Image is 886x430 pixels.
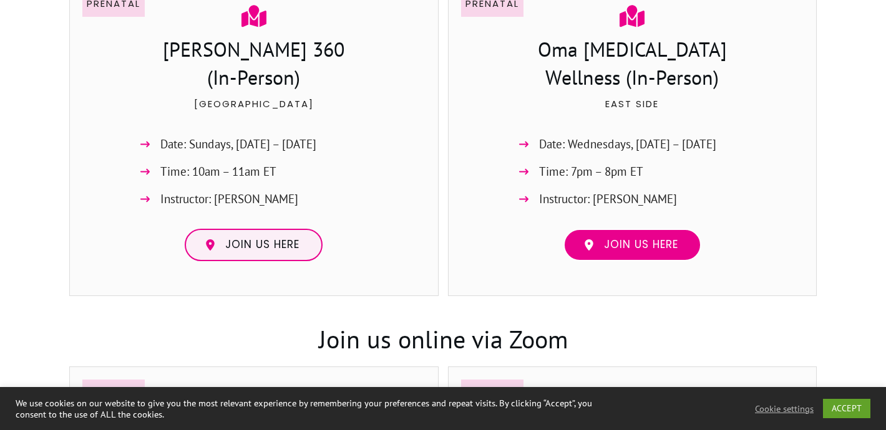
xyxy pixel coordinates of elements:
a: Join us here [185,229,323,261]
h3: Join us online via Zoom [70,297,816,366]
p: East Side [462,96,804,127]
span: Time: 10am – 11am ET [160,161,276,182]
span: Join us here [225,238,299,252]
p: Prenatal [465,384,519,400]
a: ACCEPT [823,399,870,418]
a: Cookie settings [755,403,814,414]
a: Join us here [563,229,701,261]
h3: Oma [MEDICAL_DATA] Wellness (In-Person) [508,36,756,95]
span: Date: Sundays, [DATE] – [DATE] [160,134,316,155]
span: Time: 7pm – 8pm ET [539,161,643,182]
span: Join us here [604,238,678,252]
div: We use cookies on our website to give you the most relevant experience by remembering your prefer... [16,398,614,420]
span: Date: Wednesdays, [DATE] – [DATE] [539,134,716,155]
p: Prenatal [87,384,140,400]
span: Instructor: [PERSON_NAME] [539,189,677,209]
span: Instructor: [PERSON_NAME] [160,189,298,209]
p: [GEOGRAPHIC_DATA] [83,96,425,127]
h3: [PERSON_NAME] 360 (In-Person) [83,36,425,95]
